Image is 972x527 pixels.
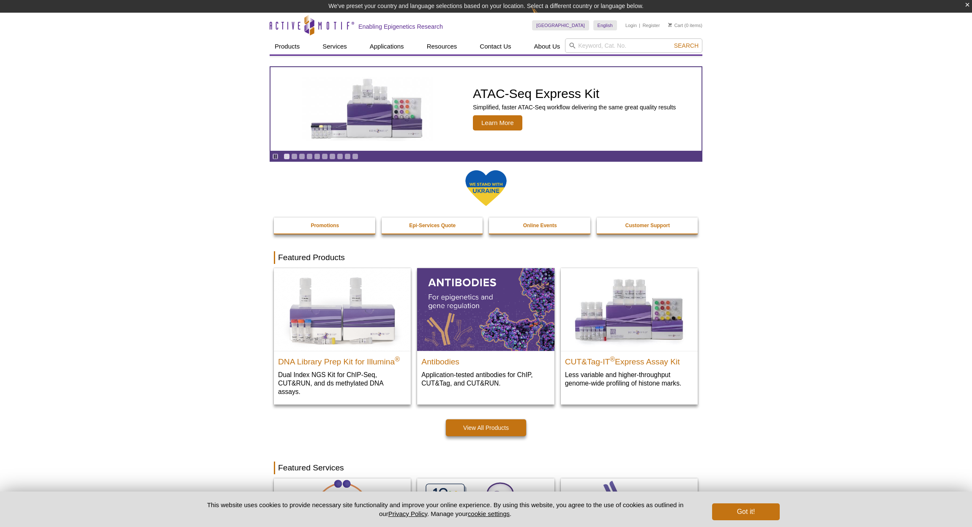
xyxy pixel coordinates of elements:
[446,419,526,436] a: View All Products
[625,223,670,228] strong: Customer Support
[625,22,637,28] a: Login
[529,38,565,54] a: About Us
[270,67,702,151] article: ATAC-Seq Express Kit
[639,20,640,30] li: |
[278,353,407,366] h2: DNA Library Prep Kit for Illumina
[475,38,516,54] a: Contact Us
[291,153,298,160] a: Go to slide 2
[274,251,698,264] h2: Featured Products
[565,353,694,366] h2: CUT&Tag-IT Express Assay Kit
[270,67,702,151] a: ATAC-Seq Express Kit ATAC-Seq Express Kit Simplified, faster ATAC-Seq workflow delivering the sam...
[422,38,462,54] a: Resources
[274,462,698,474] h2: Featured Services
[322,153,328,160] a: Go to slide 6
[668,23,672,27] img: Your Cart
[597,217,699,234] a: Customer Support
[311,223,339,228] strong: Promotions
[489,217,591,234] a: Online Events
[610,356,615,363] sup: ®
[278,370,407,396] p: Dual Index NGS Kit for ChIP-Seq, CUT&RUN, and ds methylated DNA assays.
[593,20,617,30] a: English
[523,223,557,228] strong: Online Events
[674,42,699,49] span: Search
[270,38,305,54] a: Products
[344,153,351,160] a: Go to slide 9
[465,169,507,207] img: We Stand With Ukraine
[672,42,701,49] button: Search
[421,370,550,388] p: Application-tested antibodies for ChIP, CUT&Tag, and CUT&RUN.
[365,38,409,54] a: Applications
[712,503,780,520] button: Got it!
[561,268,698,351] img: CUT&Tag-IT® Express Assay Kit
[352,153,358,160] a: Go to slide 10
[565,370,694,388] p: Less variable and higher-throughput genome-wide profiling of histone marks​.
[473,87,676,100] h2: ATAC-Seq Express Kit
[306,153,313,160] a: Go to slide 4
[317,38,352,54] a: Services
[358,23,443,30] h2: Enabling Epigenetics Research
[274,268,411,351] img: DNA Library Prep Kit for Illumina
[409,223,456,228] strong: Epi-Services Quote
[565,38,702,53] input: Keyword, Cat. No.
[642,22,660,28] a: Register
[473,115,522,130] span: Learn More
[417,268,554,351] img: All Antibodies
[468,510,510,517] button: cookie settings
[395,356,400,363] sup: ®
[382,217,484,234] a: Epi-Services Quote
[298,77,437,141] img: ATAC-Seq Express Kit
[561,268,698,396] a: CUT&Tag-IT® Express Assay Kit CUT&Tag-IT®Express Assay Kit Less variable and higher-throughput ge...
[299,153,305,160] a: Go to slide 3
[337,153,343,160] a: Go to slide 8
[274,268,411,405] a: DNA Library Prep Kit for Illumina DNA Library Prep Kit for Illumina® Dual Index NGS Kit for ChIP-...
[668,22,683,28] a: Cart
[532,20,589,30] a: [GEOGRAPHIC_DATA]
[388,510,427,517] a: Privacy Policy
[314,153,320,160] a: Go to slide 5
[421,353,550,366] h2: Antibodies
[192,500,698,518] p: This website uses cookies to provide necessary site functionality and improve your online experie...
[532,6,554,26] img: Change Here
[329,153,336,160] a: Go to slide 7
[668,20,702,30] li: (0 items)
[417,268,554,396] a: All Antibodies Antibodies Application-tested antibodies for ChIP, CUT&Tag, and CUT&RUN.
[284,153,290,160] a: Go to slide 1
[473,103,676,111] p: Simplified, faster ATAC-Seq workflow delivering the same great quality results
[274,217,376,234] a: Promotions
[272,153,278,160] a: Toggle autoplay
